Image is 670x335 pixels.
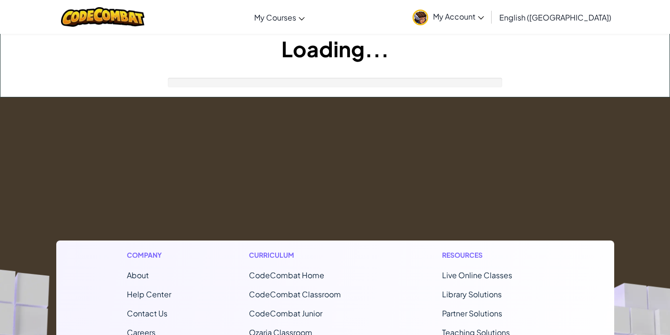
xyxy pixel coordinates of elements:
[442,270,512,280] a: Live Online Classes
[249,289,341,299] a: CodeCombat Classroom
[127,250,171,260] h1: Company
[412,10,428,25] img: avatar
[249,250,364,260] h1: Curriculum
[61,7,144,27] img: CodeCombat logo
[499,12,611,22] span: English ([GEOGRAPHIC_DATA])
[433,11,484,21] span: My Account
[442,250,544,260] h1: Resources
[0,34,670,63] h1: Loading...
[127,308,167,318] span: Contact Us
[249,4,309,30] a: My Courses
[442,289,502,299] a: Library Solutions
[127,289,171,299] a: Help Center
[254,12,296,22] span: My Courses
[495,4,616,30] a: English ([GEOGRAPHIC_DATA])
[249,270,324,280] span: CodeCombat Home
[249,308,322,318] a: CodeCombat Junior
[127,270,149,280] a: About
[442,308,502,318] a: Partner Solutions
[408,2,489,32] a: My Account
